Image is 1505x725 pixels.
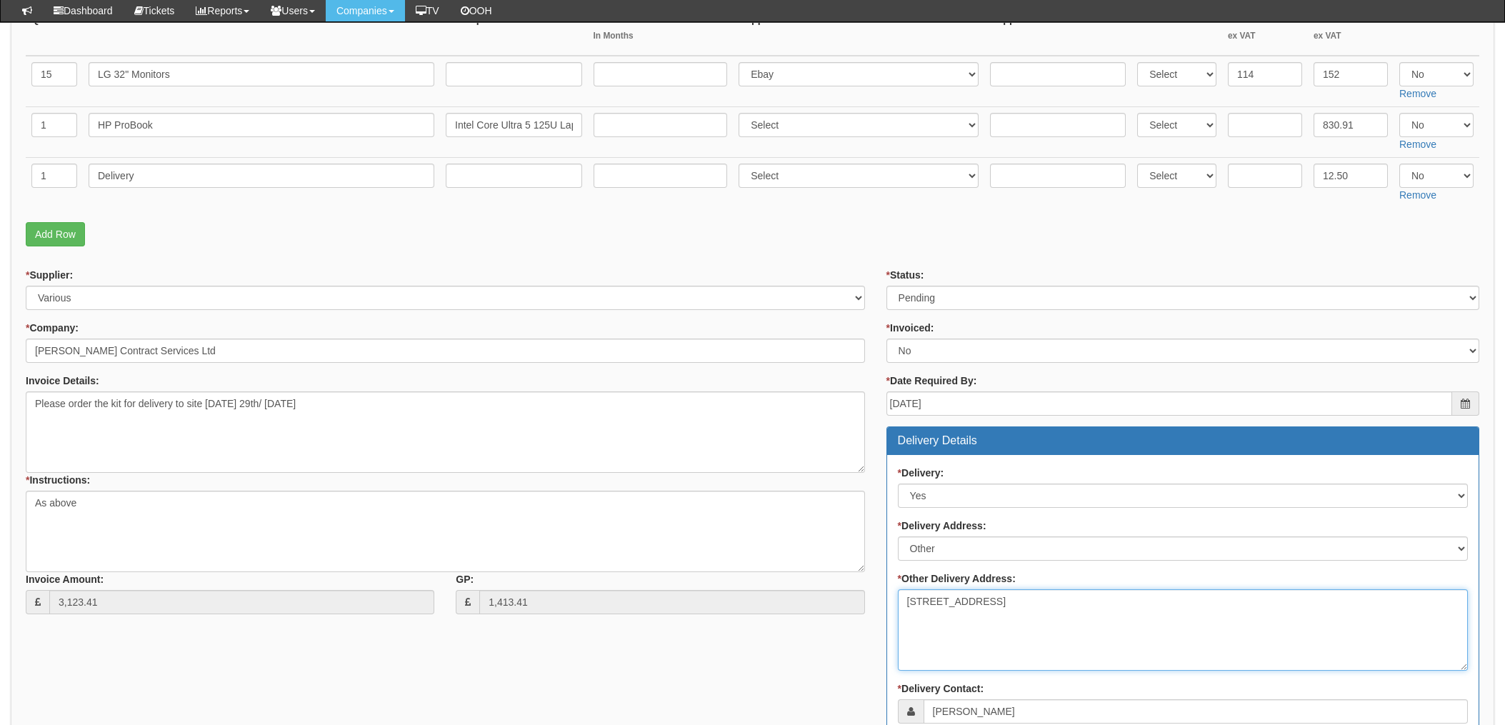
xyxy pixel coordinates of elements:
small: ex VAT [1314,30,1388,42]
label: Invoiced: [886,321,934,335]
textarea: As above [26,491,865,572]
a: Remove [1399,139,1436,150]
th: Sell [1308,6,1394,56]
label: Invoice Details: [26,374,99,388]
label: Date Required By: [886,374,977,388]
h3: Delivery Details [898,434,1468,447]
label: Supplier: [26,268,73,282]
th: Cost [1222,6,1308,56]
th: Term [588,6,734,56]
label: Other Delivery Address: [898,571,1016,586]
label: Delivery Contact: [898,681,984,696]
a: Remove [1399,189,1436,201]
th: Item [83,6,440,56]
small: ex VAT [1228,30,1302,42]
th: Order Status [1131,6,1222,56]
textarea: Please order the kit for delivery to site [DATE] 29th/ [DATE] [26,391,865,473]
th: Supplier Reference [984,6,1131,56]
textarea: [STREET_ADDRESS] [898,589,1468,671]
label: Status: [886,268,924,282]
label: Company: [26,321,79,335]
label: Delivery: [898,466,944,480]
th: Supplier [733,6,984,56]
label: Instructions: [26,473,90,487]
label: Delivery Address: [898,519,986,533]
label: GP: [456,572,474,586]
th: QTY [26,6,83,56]
small: In Months [594,30,728,42]
a: Remove [1399,88,1436,99]
label: Invoice Amount: [26,572,104,586]
a: Add Row [26,222,85,246]
th: Description [440,6,588,56]
th: Invoiced [1394,6,1479,56]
